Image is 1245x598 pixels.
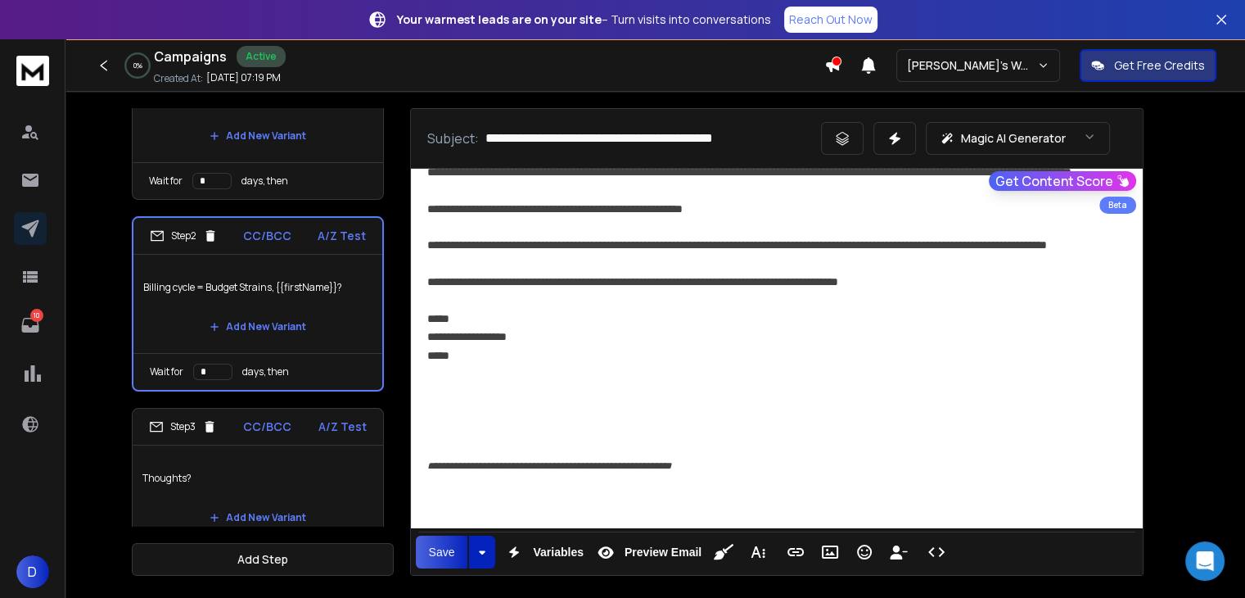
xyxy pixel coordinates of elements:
a: Reach Out Now [784,7,877,33]
a: 10 [14,309,47,342]
button: Add Step [132,543,394,576]
p: Reach Out Now [789,11,873,28]
button: D [16,555,49,588]
div: Active [237,46,286,67]
button: Clean HTML [708,536,739,569]
p: Get Free Credits [1114,57,1205,74]
div: Step 3 [149,419,217,434]
p: Created At: [154,72,203,85]
div: Open Intercom Messenger [1185,541,1225,581]
button: Get Free Credits [1080,49,1216,82]
p: CC/BCC [243,228,291,244]
p: Billing cycle = Budget Strains, {{firstName}}? [143,265,372,310]
button: Emoticons [849,536,880,569]
li: Step2CC/BCCA/Z TestBilling cycle = Budget Strains, {{firstName}}?Add New VariantWait fordays, then [132,216,384,392]
button: Insert Link (Ctrl+K) [780,536,811,569]
button: Variables [498,536,587,569]
li: Step1CC/BCCA/Z TestDade2 X {{companyName}}Add New VariantWait fordays, then [132,26,384,200]
button: More Text [742,536,774,569]
p: CC/BCC [243,419,291,435]
div: Beta [1099,197,1136,214]
button: Get Content Score [989,171,1136,191]
button: Insert Unsubscribe Link [883,536,914,569]
p: [DATE] 07:19 PM [206,71,281,84]
p: days, then [241,174,288,188]
p: A/Z Test [318,419,367,435]
div: Step 2 [150,229,218,243]
li: Step3CC/BCCA/Z TestThoughts?Add New VariantWait fordays, then [132,408,384,582]
p: A/Z Test [318,228,366,244]
p: Subject: [427,129,479,148]
span: Preview Email [621,546,705,559]
button: Add New Variant [196,501,319,534]
button: Preview Email [590,536,705,569]
p: Thoughts? [142,455,373,501]
span: Variables [530,546,587,559]
button: Add New Variant [196,120,319,152]
p: 0 % [133,61,142,70]
p: days, then [242,365,289,378]
p: [PERSON_NAME]'s Workspace [907,57,1037,74]
button: Code View [921,536,952,569]
p: – Turn visits into conversations [397,11,771,28]
button: Save [416,536,468,569]
button: Magic AI Generator [926,122,1110,155]
button: Add New Variant [196,310,319,343]
button: Insert Image (Ctrl+P) [814,536,846,569]
p: 10 [30,309,43,322]
h1: Campaigns [154,47,227,66]
p: Magic AI Generator [961,130,1066,147]
strong: Your warmest leads are on your site [397,11,602,27]
p: Wait for [150,365,183,378]
p: Wait for [149,174,183,188]
img: logo [16,56,49,86]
